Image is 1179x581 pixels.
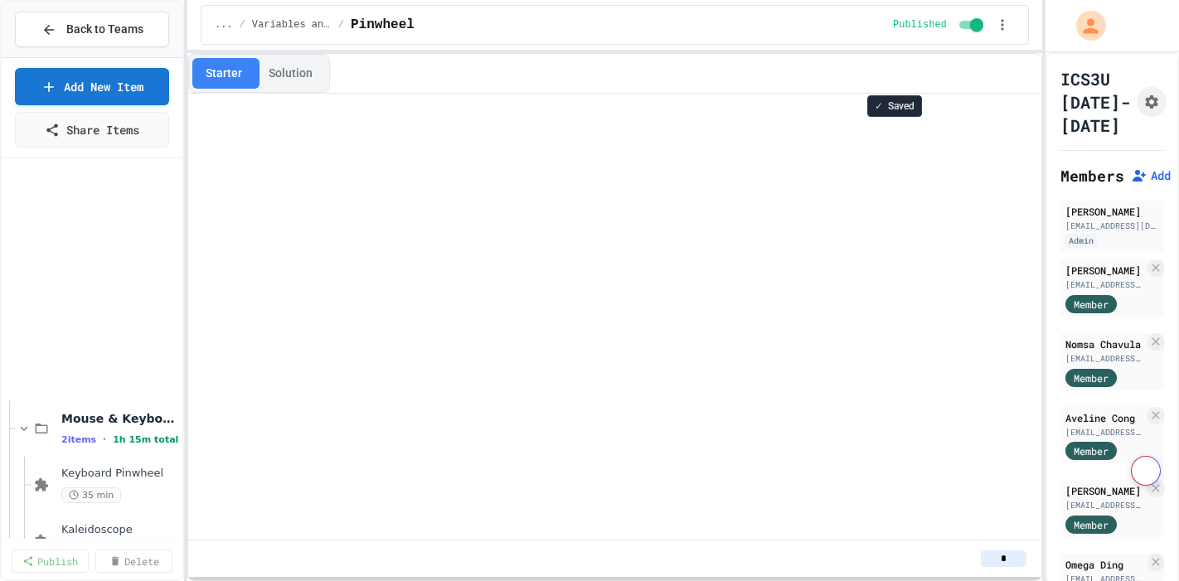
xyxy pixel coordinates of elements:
[1065,426,1144,438] div: [EMAIL_ADDRESS][DOMAIN_NAME]
[66,21,143,38] span: Back to Teams
[1131,167,1171,184] button: Add
[1059,7,1110,45] div: My Account
[1060,67,1130,137] h1: ICS3U [DATE]-[DATE]
[1065,220,1159,232] div: [EMAIL_ADDRESS][DOMAIN_NAME]
[1065,263,1144,278] div: [PERSON_NAME]
[113,434,178,445] span: 1h 15m total
[95,550,172,573] a: Delete
[188,94,1041,546] iframe: Snap! Programming Environment
[1074,297,1109,312] span: Member
[875,99,883,113] span: ✓
[351,15,415,35] span: Pinwheel
[61,467,179,481] span: Keyboard Pinwheel
[12,550,89,573] a: Publish
[15,12,169,47] button: Back to Teams
[1060,164,1124,187] h2: Members
[215,18,233,31] span: ...
[893,18,947,31] span: Published
[255,58,326,89] button: Solution
[15,68,169,105] a: Add New Item
[888,99,915,113] span: Saved
[61,487,121,503] span: 35 min
[1065,234,1097,248] div: Admin
[1065,336,1144,351] div: Nomsa Chavula
[61,434,96,445] span: 2 items
[1065,352,1144,365] div: [EMAIL_ADDRESS][DOMAIN_NAME]
[1065,557,1144,572] div: Omega Ding
[1041,443,1162,513] iframe: chat widget
[252,18,332,31] span: Variables and Blocks
[15,112,169,148] a: Share Items
[61,411,179,426] span: Mouse & Keyboard
[1065,204,1159,219] div: [PERSON_NAME]
[240,18,245,31] span: /
[338,18,344,31] span: /
[893,15,987,35] div: Content is published and visible to students
[1074,370,1109,385] span: Member
[1065,410,1144,425] div: Aveline Cong
[61,523,179,537] span: Kaleidoscope
[1137,87,1167,117] button: Assignment Settings
[1065,278,1144,291] div: [EMAIL_ADDRESS][DOMAIN_NAME]
[192,58,255,89] button: Starter
[1074,517,1109,532] span: Member
[1109,515,1162,564] iframe: chat widget
[103,433,106,446] span: •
